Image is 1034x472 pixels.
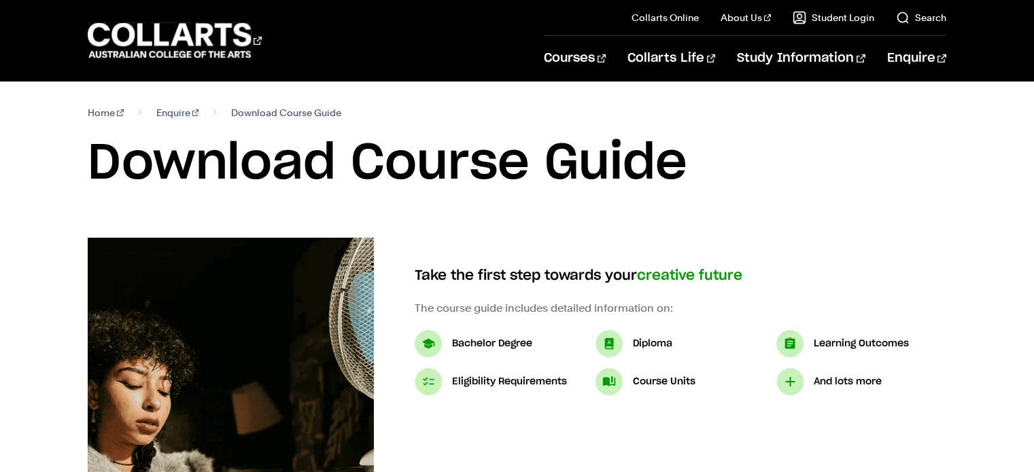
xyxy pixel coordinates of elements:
a: Collarts Online [632,11,699,24]
a: Collarts Life [627,36,715,81]
a: Student Login [793,11,874,24]
p: Diploma [633,335,672,352]
div: Go to homepage [88,21,262,60]
a: Search [896,11,946,24]
img: Course Units [596,368,623,395]
p: Course Units [633,374,695,390]
img: Eligibility Requirements [415,368,442,395]
p: The course guide includes detailed information on: [415,300,946,316]
a: Study Information [737,36,865,81]
span: creative future [637,269,742,283]
h1: Download Course Guide [88,133,946,194]
img: Bachelor Degree [415,330,442,357]
a: Enquire [156,103,199,122]
span: Download Course Guide [231,103,341,122]
p: Bachelor Degree [452,335,532,352]
h4: Take the first step towards your [415,265,946,287]
p: Eligibility Requirements [452,374,567,390]
img: Diploma [596,330,623,357]
a: Courses [544,36,606,81]
img: And lots more [776,368,804,395]
a: Enquire [887,36,946,81]
p: Learning Outcomes [814,335,909,352]
p: And lots more [814,374,882,390]
a: About Us [721,11,771,24]
a: Home [88,103,124,122]
img: Learning Outcomes [776,330,804,357]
